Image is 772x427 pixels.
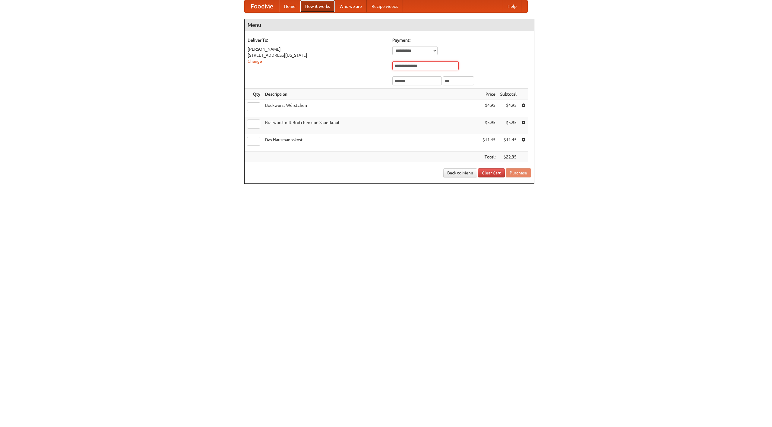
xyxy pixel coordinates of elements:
[498,100,519,117] td: $4.95
[248,37,386,43] h5: Deliver To:
[480,151,498,163] th: Total:
[263,100,480,117] td: Bockwurst Würstchen
[245,0,279,12] a: FoodMe
[478,168,505,177] a: Clear Cart
[498,151,519,163] th: $22.35
[245,89,263,100] th: Qty
[498,134,519,151] td: $11.45
[506,168,531,177] button: Purchase
[392,37,531,43] h5: Payment:
[498,117,519,134] td: $5.95
[335,0,367,12] a: Who we are
[503,0,521,12] a: Help
[480,117,498,134] td: $5.95
[480,134,498,151] td: $11.45
[300,0,335,12] a: How it works
[498,89,519,100] th: Subtotal
[263,117,480,134] td: Bratwurst mit Brötchen und Sauerkraut
[263,134,480,151] td: Das Hausmannskost
[248,46,386,52] div: [PERSON_NAME]
[245,19,534,31] h4: Menu
[480,89,498,100] th: Price
[480,100,498,117] td: $4.95
[443,168,477,177] a: Back to Menu
[263,89,480,100] th: Description
[248,52,386,58] div: [STREET_ADDRESS][US_STATE]
[248,59,262,64] a: Change
[279,0,300,12] a: Home
[367,0,403,12] a: Recipe videos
